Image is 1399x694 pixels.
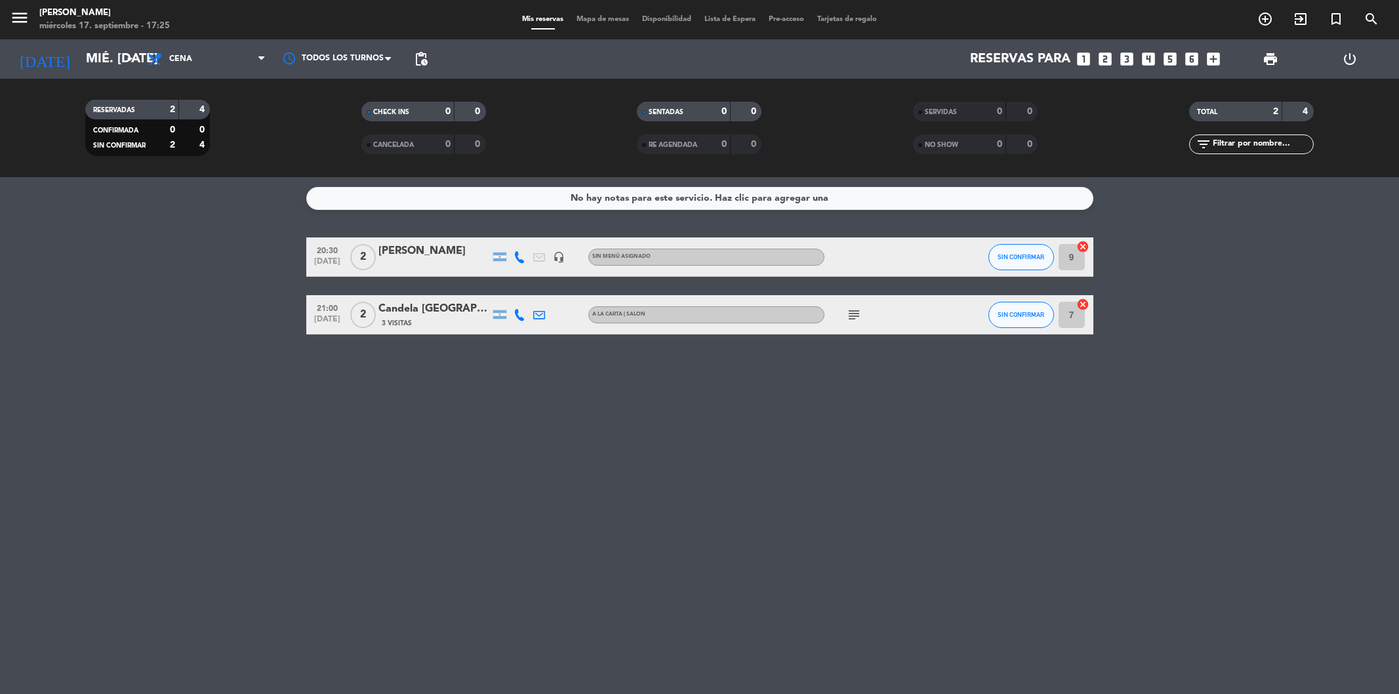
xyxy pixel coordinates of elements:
[382,318,412,329] span: 3 Visitas
[516,16,570,23] span: Mis reservas
[311,257,344,272] span: [DATE]
[1205,51,1222,68] i: add_box
[988,302,1054,328] button: SIN CONFIRMAR
[592,254,651,259] span: Sin menú asignado
[1097,51,1114,68] i: looks_two
[199,140,207,150] strong: 4
[925,142,958,148] span: NO SHOW
[998,253,1044,260] span: SIN CONFIRMAR
[636,16,698,23] span: Disponibilidad
[721,140,727,149] strong: 0
[997,107,1002,116] strong: 0
[199,125,207,134] strong: 0
[39,7,170,20] div: [PERSON_NAME]
[1257,11,1273,27] i: add_circle_outline
[445,107,451,116] strong: 0
[1197,109,1217,115] span: TOTAL
[170,140,175,150] strong: 2
[199,105,207,114] strong: 4
[378,243,490,260] div: [PERSON_NAME]
[445,140,451,149] strong: 0
[311,242,344,257] span: 20:30
[413,51,429,67] span: pending_actions
[1162,51,1179,68] i: looks_5
[1364,11,1379,27] i: search
[122,51,138,67] i: arrow_drop_down
[350,302,376,328] span: 2
[475,107,483,116] strong: 0
[1263,51,1278,67] span: print
[93,142,146,149] span: SIN CONFIRMAR
[649,142,697,148] span: RE AGENDADA
[553,251,565,263] i: headset_mic
[10,8,30,28] i: menu
[1293,11,1308,27] i: exit_to_app
[10,8,30,32] button: menu
[1328,11,1344,27] i: turned_in_not
[475,140,483,149] strong: 0
[762,16,811,23] span: Pre-acceso
[571,191,828,206] div: No hay notas para este servicio. Haz clic para agregar una
[1027,107,1035,116] strong: 0
[1075,51,1092,68] i: looks_one
[373,109,409,115] span: CHECK INS
[1076,240,1089,253] i: cancel
[93,107,135,113] span: RESERVADAS
[811,16,883,23] span: Tarjetas de regalo
[997,140,1002,149] strong: 0
[1211,137,1313,152] input: Filtrar por nombre...
[1342,51,1358,67] i: power_settings_new
[698,16,762,23] span: Lista de Espera
[350,244,376,270] span: 2
[846,307,862,323] i: subject
[970,51,1070,67] span: Reservas para
[1273,107,1278,116] strong: 2
[170,125,175,134] strong: 0
[1076,298,1089,311] i: cancel
[751,140,759,149] strong: 0
[170,105,175,114] strong: 2
[378,300,490,317] div: Candela [GEOGRAPHIC_DATA]
[988,244,1054,270] button: SIN CONFIRMAR
[169,54,192,64] span: Cena
[1183,51,1200,68] i: looks_6
[1310,39,1389,79] div: LOG OUT
[1196,136,1211,152] i: filter_list
[570,16,636,23] span: Mapa de mesas
[311,300,344,315] span: 21:00
[39,20,170,33] div: miércoles 17. septiembre - 17:25
[649,109,683,115] span: SENTADAS
[1303,107,1310,116] strong: 4
[311,315,344,330] span: [DATE]
[93,127,138,134] span: CONFIRMADA
[925,109,957,115] span: SERVIDAS
[751,107,759,116] strong: 0
[10,45,79,73] i: [DATE]
[592,312,645,317] span: A LA CARTA | SALON
[373,142,414,148] span: CANCELADA
[721,107,727,116] strong: 0
[1140,51,1157,68] i: looks_4
[998,311,1044,318] span: SIN CONFIRMAR
[1118,51,1135,68] i: looks_3
[1027,140,1035,149] strong: 0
